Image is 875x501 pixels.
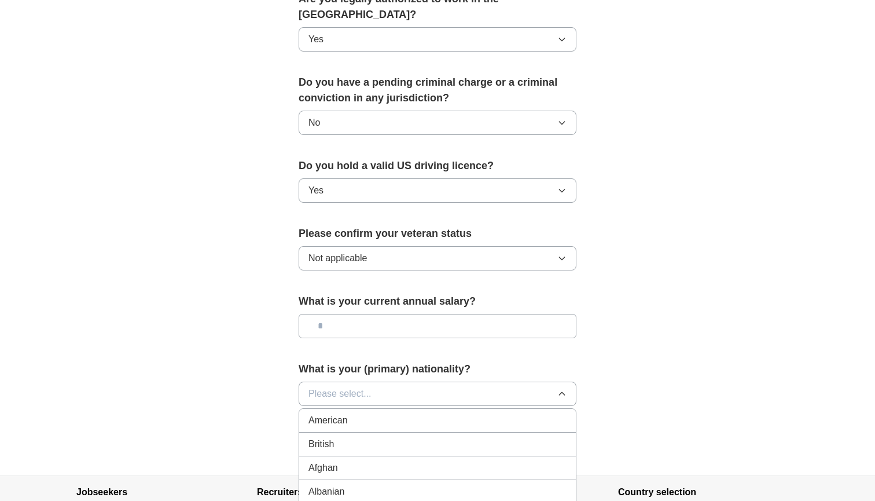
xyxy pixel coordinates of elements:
[308,387,372,401] span: Please select...
[308,461,338,475] span: Afghan
[299,75,576,106] label: Do you have a pending criminal charge or a criminal conviction in any jurisdiction?
[299,178,576,203] button: Yes
[308,414,348,427] span: American
[308,184,323,198] span: Yes
[299,158,576,174] label: Do you hold a valid US driving licence?
[299,361,576,377] label: What is your (primary) nationality?
[308,116,320,130] span: No
[308,437,334,451] span: British
[299,294,576,309] label: What is your current annual salary?
[299,226,576,242] label: Please confirm your veteran status
[308,251,367,265] span: Not applicable
[308,32,323,46] span: Yes
[308,485,344,499] span: Albanian
[299,27,576,52] button: Yes
[299,246,576,270] button: Not applicable
[299,382,576,406] button: Please select...
[299,111,576,135] button: No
